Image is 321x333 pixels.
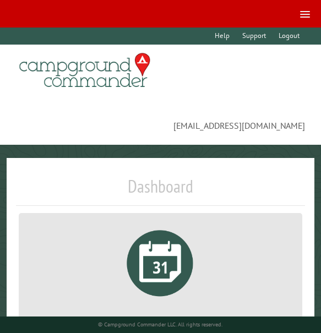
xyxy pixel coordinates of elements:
[16,49,154,92] img: Campground Commander
[16,176,305,206] h1: Dashboard
[98,321,222,328] small: © Campground Commander LLC. All rights reserved.
[209,28,235,45] a: Help
[274,28,305,45] a: Logout
[16,101,305,132] span: [EMAIL_ADDRESS][DOMAIN_NAME]
[32,222,289,325] a: Reserve campsites for your customers
[237,28,271,45] a: Support
[32,313,289,325] p: Reserve campsites for your customers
